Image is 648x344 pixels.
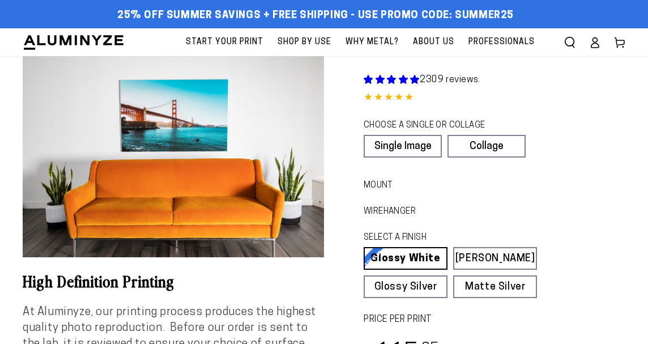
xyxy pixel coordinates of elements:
[364,247,447,270] a: Glossy White
[278,35,331,49] span: Shop By Use
[364,313,625,326] label: PRICE PER PRINT
[180,28,269,56] a: Start Your Print
[453,247,537,270] a: [PERSON_NAME]
[463,28,540,56] a: Professionals
[346,35,399,49] span: Why Metal?
[557,30,582,55] summary: Search our site
[453,275,537,298] a: Matte Silver
[413,35,454,49] span: About Us
[186,35,263,49] span: Start Your Print
[364,232,516,244] legend: SELECT A FINISH
[364,90,625,107] div: 4.85 out of 5.0 stars
[364,135,442,158] a: Single Image
[468,35,535,49] span: Professionals
[272,28,337,56] a: Shop By Use
[23,34,125,51] img: Aluminyze
[23,270,174,291] b: High Definition Printing
[447,135,526,158] a: Collage
[407,28,460,56] a: About Us
[117,10,514,22] span: 25% off Summer Savings + Free Shipping - Use Promo Code: SUMMER25
[364,206,395,218] legend: WireHanger
[364,120,515,132] legend: CHOOSE A SINGLE OR COLLAGE
[23,56,324,257] media-gallery: Gallery Viewer
[364,180,381,192] legend: Mount
[364,275,447,298] a: Glossy Silver
[340,28,404,56] a: Why Metal?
